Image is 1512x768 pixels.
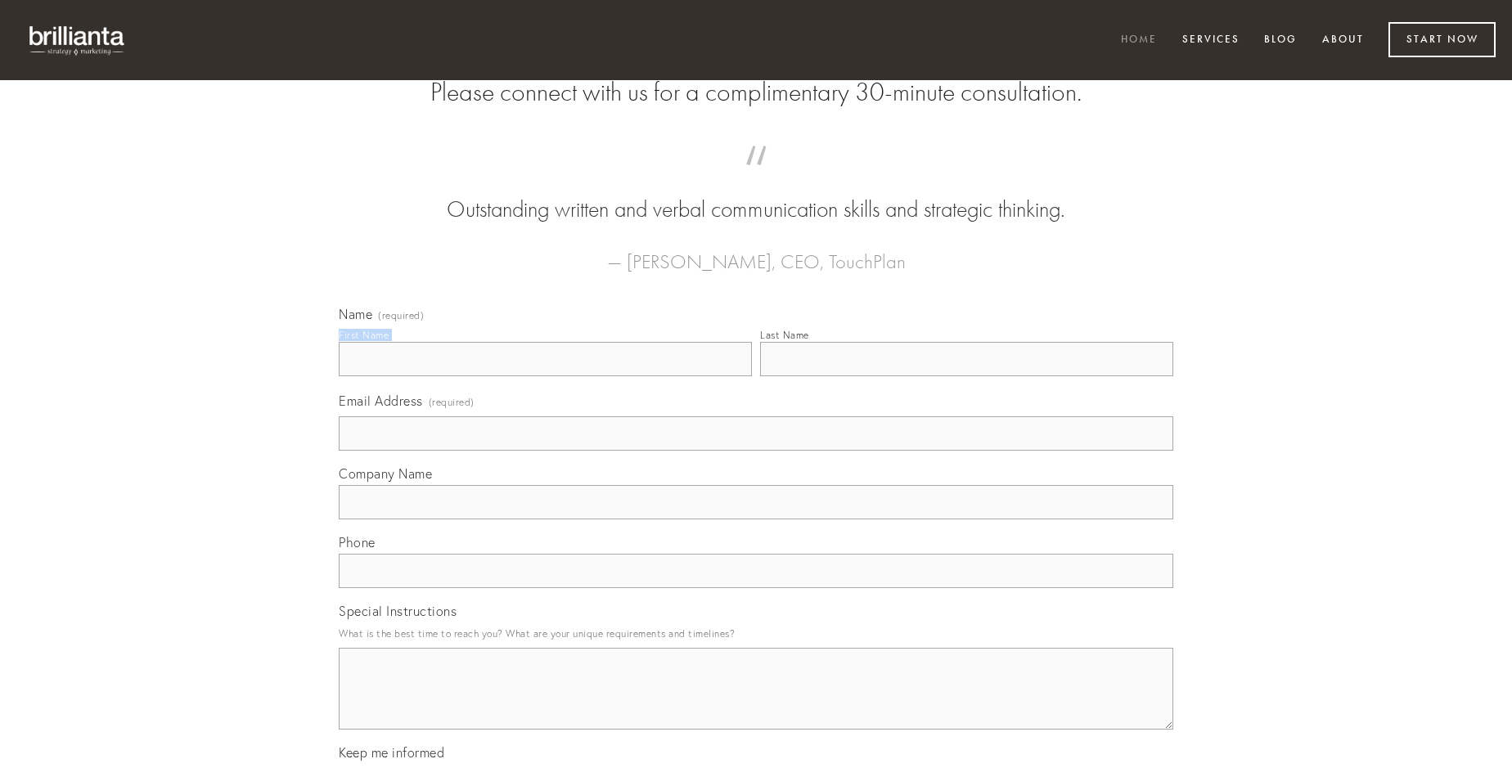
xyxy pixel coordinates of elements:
[365,226,1147,278] figcaption: — [PERSON_NAME], CEO, TouchPlan
[1110,27,1168,54] a: Home
[365,162,1147,226] blockquote: Outstanding written and verbal communication skills and strategic thinking.
[760,329,809,341] div: Last Name
[339,534,376,550] span: Phone
[1312,27,1375,54] a: About
[1172,27,1250,54] a: Services
[339,465,432,482] span: Company Name
[365,162,1147,194] span: “
[339,329,389,341] div: First Name
[378,311,424,321] span: (required)
[339,744,444,761] span: Keep me informed
[339,306,372,322] span: Name
[339,603,457,619] span: Special Instructions
[339,393,423,409] span: Email Address
[339,77,1173,108] h2: Please connect with us for a complimentary 30-minute consultation.
[339,622,1173,644] p: What is the best time to reach you? What are your unique requirements and timelines?
[16,16,139,64] img: brillianta - research, strategy, marketing
[1388,22,1496,57] a: Start Now
[1253,27,1307,54] a: Blog
[429,391,475,413] span: (required)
